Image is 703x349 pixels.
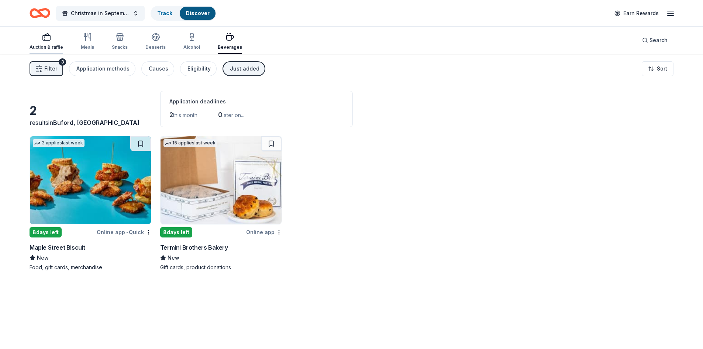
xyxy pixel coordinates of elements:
[141,61,174,76] button: Causes
[30,118,151,127] div: results
[649,36,668,45] span: Search
[218,44,242,50] div: Beverages
[169,111,173,119] span: 2
[30,61,63,76] button: Filter3
[223,61,265,76] button: Just added
[69,61,135,76] button: Application methods
[223,112,244,118] span: later on...
[160,243,228,252] div: Termini Brothers Bakery
[160,136,282,271] a: Image for Termini Brothers Bakery15 applieslast week8days leftOnline appTermini Brothers BakeryNe...
[642,61,673,76] button: Sort
[180,61,217,76] button: Eligibility
[71,9,130,18] span: Christmas in September
[161,136,282,224] img: Image for Termini Brothers Bakery
[183,44,200,50] div: Alcohol
[112,44,128,50] div: Snacks
[187,64,211,73] div: Eligibility
[33,139,85,147] div: 3 applies last week
[657,64,667,73] span: Sort
[30,103,151,118] div: 2
[30,243,85,252] div: Maple Street Biscuit
[160,264,282,271] div: Gift cards, product donations
[173,112,197,118] span: this month
[169,97,344,106] div: Application deadlines
[112,30,128,54] button: Snacks
[186,10,210,16] a: Discover
[48,119,139,126] span: in
[30,30,63,54] button: Auction & raffle
[56,6,145,21] button: Christmas in September
[246,227,282,237] div: Online app
[126,229,128,235] span: •
[636,33,673,48] button: Search
[81,44,94,50] div: Meals
[163,139,217,147] div: 15 applies last week
[145,44,166,50] div: Desserts
[157,10,172,16] a: Track
[30,227,62,237] div: 8 days left
[53,119,139,126] span: Buford, [GEOGRAPHIC_DATA]
[44,64,57,73] span: Filter
[230,64,259,73] div: Just added
[76,64,130,73] div: Application methods
[30,136,151,224] img: Image for Maple Street Biscuit
[97,227,151,237] div: Online app Quick
[37,253,49,262] span: New
[218,111,223,119] span: 0
[30,44,63,50] div: Auction & raffle
[81,30,94,54] button: Meals
[30,136,151,271] a: Image for Maple Street Biscuit3 applieslast week8days leftOnline app•QuickMaple Street BiscuitNew...
[151,6,216,21] button: TrackDiscover
[30,4,50,22] a: Home
[183,30,200,54] button: Alcohol
[149,64,168,73] div: Causes
[610,7,663,20] a: Earn Rewards
[59,58,66,66] div: 3
[218,30,242,54] button: Beverages
[30,264,151,271] div: Food, gift cards, merchandise
[160,227,192,237] div: 8 days left
[145,30,166,54] button: Desserts
[168,253,179,262] span: New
